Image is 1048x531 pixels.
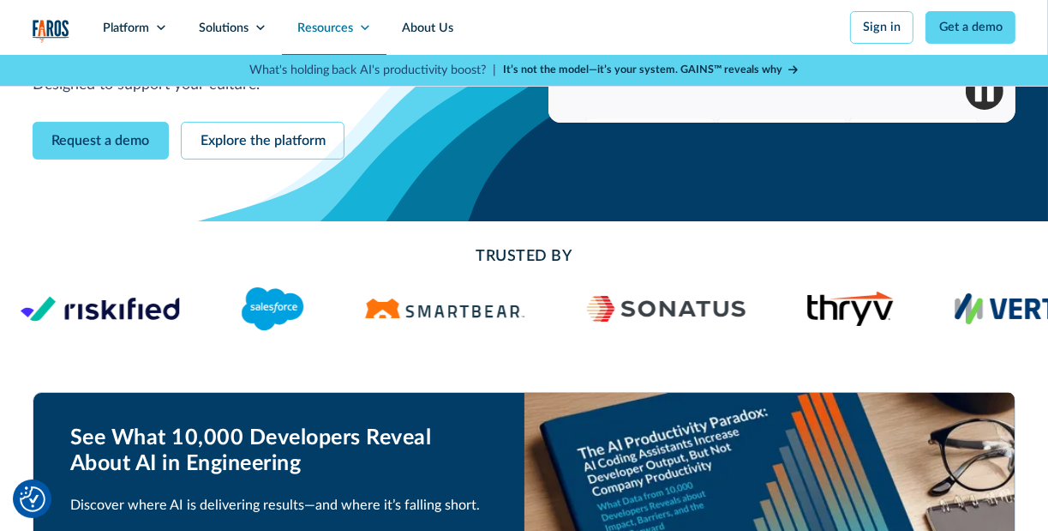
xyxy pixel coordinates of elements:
img: Sonatus Logo [586,296,746,322]
img: Thryv's logo [807,292,894,326]
div: Resources [297,19,353,38]
p: What's holding back AI's productivity boost? | [249,61,497,80]
img: Pause video [966,72,1003,110]
div: Platform [103,19,149,38]
a: Get a demo [925,11,1015,44]
img: Logo of the CRM platform Salesforce. [242,287,304,330]
img: Revisit consent button [20,486,45,512]
a: Explore the platform [181,122,344,160]
img: Logo of the software testing platform SmartBear. [365,299,524,318]
img: Logo of the risk management platform Riskified. [20,296,179,322]
img: Logo of the analytics and reporting company Faros. [33,20,69,44]
a: Sign in [850,11,914,44]
a: home [33,20,69,44]
a: It’s not the model—it’s your system. GAINS™ reveals why [503,62,799,78]
div: Solutions [199,19,249,38]
h2: See What 10,000 Developers Reveal About AI in Engineering [70,425,488,477]
button: Cookie Settings [20,486,45,512]
a: Request a demo [33,122,169,160]
h2: Trusted By [155,245,892,269]
strong: It’s not the model—it’s your system. GAINS™ reveals why [503,64,782,75]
